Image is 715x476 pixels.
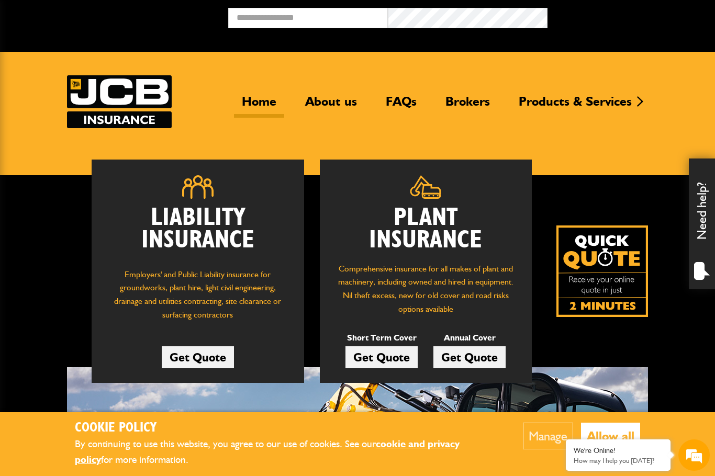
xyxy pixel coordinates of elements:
[378,94,424,118] a: FAQs
[297,94,365,118] a: About us
[75,436,491,468] p: By continuing to use this website, you agree to our use of cookies. See our for more information.
[234,94,284,118] a: Home
[345,331,418,345] p: Short Term Cover
[433,346,506,368] a: Get Quote
[162,346,234,368] a: Get Quote
[336,262,517,315] p: Comprehensive insurance for all makes of plant and machinery, including owned and hired in equipm...
[75,420,491,436] h2: Cookie Policy
[67,75,172,128] a: JCB Insurance Services
[574,457,663,464] p: How may I help you today?
[574,446,663,455] div: We're Online!
[556,225,648,317] a: Get your insurance quote isn just 2-minutes
[433,331,506,345] p: Annual Cover
[67,75,172,128] img: JCB Insurance Services logo
[556,225,648,317] img: Quick Quote
[689,158,715,289] div: Need help?
[548,8,707,24] button: Broker Login
[511,94,640,118] a: Products & Services
[336,207,517,252] h2: Plant Insurance
[107,268,288,327] p: Employers' and Public Liability insurance for groundworks, plant hire, light civil engineering, d...
[438,94,498,118] a: Brokers
[107,207,288,257] h2: Liability Insurance
[581,423,640,449] button: Allow all
[345,346,418,368] a: Get Quote
[523,423,573,449] button: Manage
